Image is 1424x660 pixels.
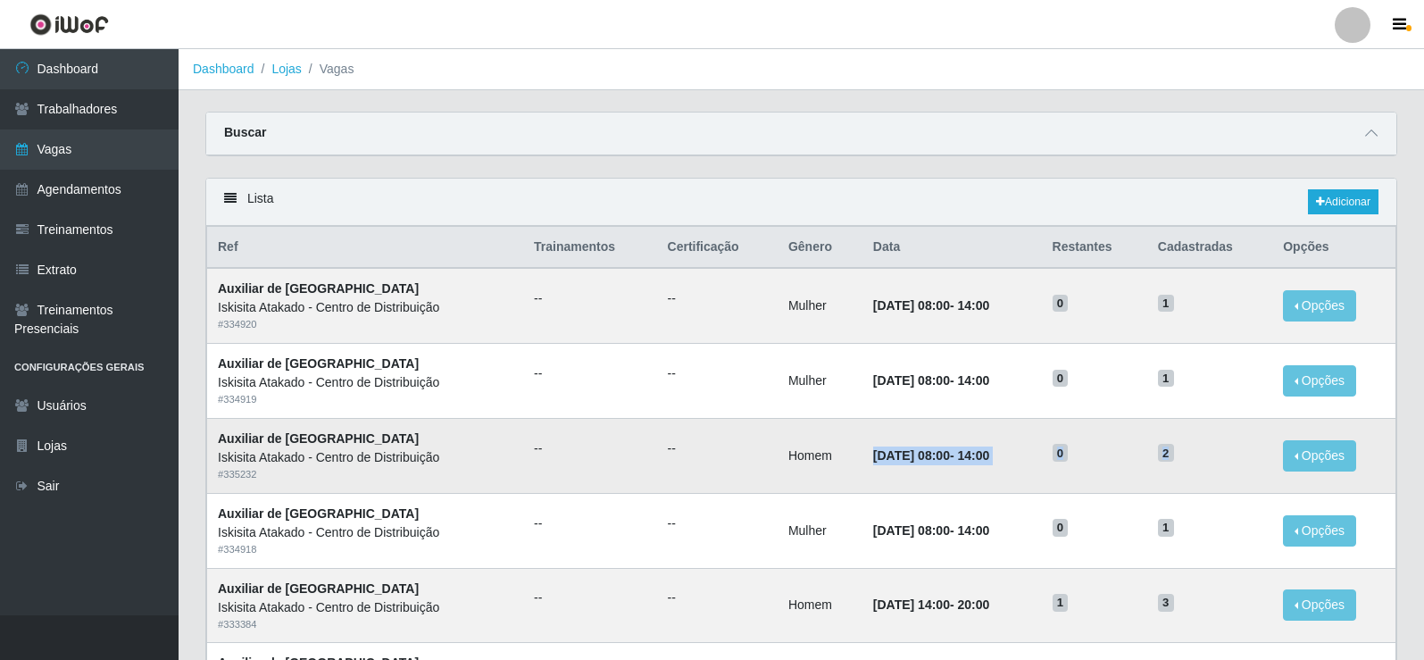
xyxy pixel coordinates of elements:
[1283,365,1356,397] button: Opções
[778,227,862,269] th: Gênero
[523,227,657,269] th: Trainamentos
[957,373,989,388] time: 14:00
[873,298,989,313] strong: -
[873,373,950,388] time: [DATE] 08:00
[873,448,989,463] strong: -
[193,62,254,76] a: Dashboard
[218,298,512,317] div: Iskisita Atakado - Centro de Distribuição
[1308,189,1378,214] a: Adicionar
[778,268,862,343] td: Mulher
[1283,440,1356,472] button: Opções
[218,506,419,521] strong: Auxiliar de [GEOGRAPHIC_DATA]
[1158,295,1174,313] span: 1
[218,542,512,557] div: # 334918
[1053,444,1069,462] span: 0
[534,364,646,383] ul: --
[957,597,989,612] time: 20:00
[862,227,1042,269] th: Data
[218,392,512,407] div: # 334919
[778,493,862,568] td: Mulher
[302,60,354,79] li: Vagas
[218,373,512,392] div: Iskisita Atakado - Centro de Distribuição
[218,448,512,467] div: Iskisita Atakado - Centro de Distribuição
[218,281,419,296] strong: Auxiliar de [GEOGRAPHIC_DATA]
[534,514,646,533] ul: --
[1053,594,1069,612] span: 1
[271,62,301,76] a: Lojas
[29,13,109,36] img: CoreUI Logo
[873,597,950,612] time: [DATE] 14:00
[668,439,767,458] ul: --
[218,581,419,596] strong: Auxiliar de [GEOGRAPHIC_DATA]
[224,125,266,139] strong: Buscar
[957,523,989,538] time: 14:00
[1053,295,1069,313] span: 0
[207,227,524,269] th: Ref
[873,597,989,612] strong: -
[534,589,646,607] ul: --
[873,523,950,538] time: [DATE] 08:00
[218,431,419,446] strong: Auxiliar de [GEOGRAPHIC_DATA]
[668,289,767,308] ul: --
[1283,290,1356,322] button: Opções
[1283,589,1356,621] button: Opções
[778,568,862,643] td: Homem
[179,49,1424,90] nav: breadcrumb
[1147,227,1272,269] th: Cadastradas
[1158,444,1174,462] span: 2
[778,344,862,419] td: Mulher
[873,448,950,463] time: [DATE] 08:00
[1042,227,1147,269] th: Restantes
[1272,227,1395,269] th: Opções
[668,364,767,383] ul: --
[218,617,512,632] div: # 333384
[534,289,646,308] ul: --
[1158,594,1174,612] span: 3
[1283,515,1356,547] button: Opções
[218,598,512,617] div: Iskisita Atakado - Centro de Distribuição
[957,448,989,463] time: 14:00
[206,179,1396,226] div: Lista
[873,298,950,313] time: [DATE] 08:00
[668,589,767,607] ul: --
[534,439,646,458] ul: --
[1053,519,1069,537] span: 0
[1158,370,1174,388] span: 1
[1158,519,1174,537] span: 1
[218,467,512,482] div: # 335232
[778,418,862,493] td: Homem
[668,514,767,533] ul: --
[873,373,989,388] strong: -
[218,523,512,542] div: Iskisita Atakado - Centro de Distribuição
[957,298,989,313] time: 14:00
[873,523,989,538] strong: -
[657,227,778,269] th: Certificação
[218,317,512,332] div: # 334920
[1053,370,1069,388] span: 0
[218,356,419,371] strong: Auxiliar de [GEOGRAPHIC_DATA]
